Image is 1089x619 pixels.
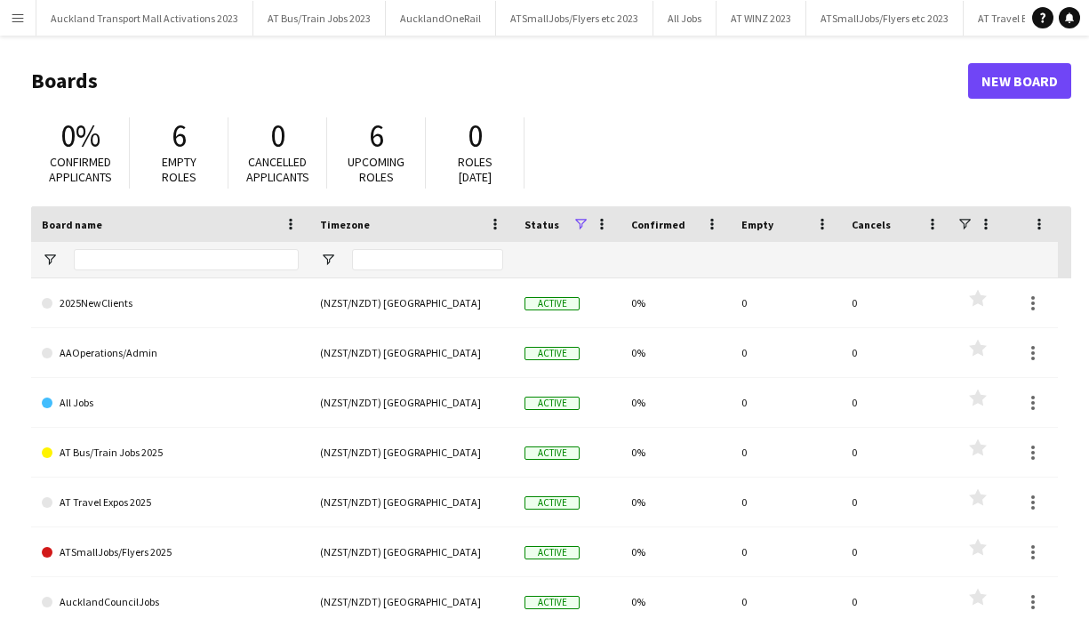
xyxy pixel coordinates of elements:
[369,117,384,156] span: 6
[309,428,514,477] div: (NZST/NZDT) [GEOGRAPHIC_DATA]
[60,117,100,156] span: 0%
[42,278,299,328] a: 2025NewClients
[731,278,841,327] div: 0
[964,1,1085,36] button: AT Travel Expos 2024
[841,527,951,576] div: 0
[524,218,559,231] span: Status
[731,527,841,576] div: 0
[731,328,841,377] div: 0
[968,63,1071,99] a: New Board
[524,297,580,310] span: Active
[42,428,299,478] a: AT Bus/Train Jobs 2025
[852,218,891,231] span: Cancels
[320,252,336,268] button: Open Filter Menu
[270,117,285,156] span: 0
[741,218,773,231] span: Empty
[524,546,580,559] span: Active
[524,446,580,460] span: Active
[806,1,964,36] button: ATSmallJobs/Flyers etc 2023
[524,347,580,360] span: Active
[524,496,580,510] span: Active
[42,378,299,428] a: All Jobs
[172,117,187,156] span: 6
[309,278,514,327] div: (NZST/NZDT) [GEOGRAPHIC_DATA]
[621,527,731,576] div: 0%
[309,378,514,427] div: (NZST/NZDT) [GEOGRAPHIC_DATA]
[496,1,653,36] button: ATSmallJobs/Flyers etc 2023
[653,1,717,36] button: All Jobs
[841,478,951,527] div: 0
[42,328,299,378] a: AAOperations/Admin
[246,154,309,185] span: Cancelled applicants
[731,478,841,527] div: 0
[621,478,731,527] div: 0%
[74,249,299,270] input: Board name Filter Input
[309,478,514,527] div: (NZST/NZDT) [GEOGRAPHIC_DATA]
[621,378,731,427] div: 0%
[731,428,841,477] div: 0
[841,378,951,427] div: 0
[348,154,404,185] span: Upcoming roles
[42,478,299,527] a: AT Travel Expos 2025
[352,249,503,270] input: Timezone Filter Input
[320,218,370,231] span: Timezone
[458,154,492,185] span: Roles [DATE]
[631,218,685,231] span: Confirmed
[36,1,253,36] button: Auckland Transport Mall Activations 2023
[253,1,386,36] button: AT Bus/Train Jobs 2023
[309,527,514,576] div: (NZST/NZDT) [GEOGRAPHIC_DATA]
[309,328,514,377] div: (NZST/NZDT) [GEOGRAPHIC_DATA]
[468,117,483,156] span: 0
[621,428,731,477] div: 0%
[162,154,196,185] span: Empty roles
[841,278,951,327] div: 0
[731,378,841,427] div: 0
[524,596,580,609] span: Active
[42,252,58,268] button: Open Filter Menu
[42,218,102,231] span: Board name
[841,428,951,477] div: 0
[49,154,112,185] span: Confirmed applicants
[386,1,496,36] button: AucklandOneRail
[717,1,806,36] button: AT WINZ 2023
[31,68,968,94] h1: Boards
[621,278,731,327] div: 0%
[524,397,580,410] span: Active
[841,328,951,377] div: 0
[42,527,299,577] a: ATSmallJobs/Flyers 2025
[621,328,731,377] div: 0%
